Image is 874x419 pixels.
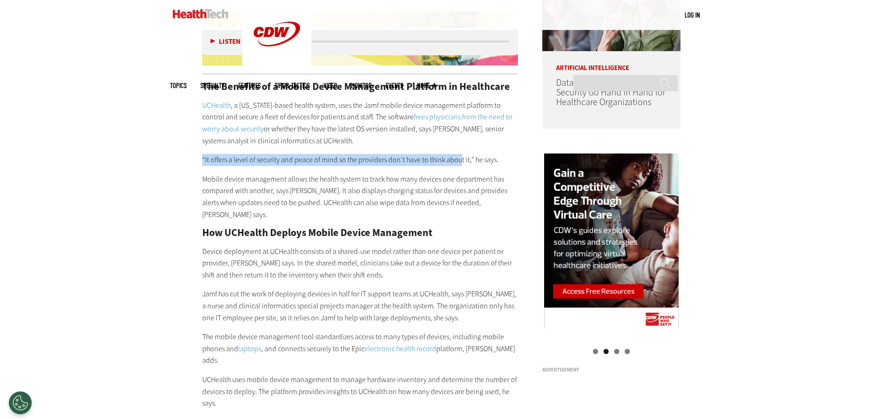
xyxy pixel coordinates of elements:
a: CDW [242,61,311,71]
a: MonITor [351,82,372,89]
span: Specialty [200,82,224,89]
span: More [417,82,436,89]
img: virtual care right rail [544,153,679,330]
a: 2 [604,349,609,354]
span: Topics [170,82,187,89]
a: electronic health record [364,344,436,354]
a: 4 [625,349,630,354]
a: laptops [238,344,261,354]
h2: How UCHealth Deploys Mobile Device Management [202,228,518,238]
a: Tips & Tactics [275,82,310,89]
h3: Advertisement [542,367,680,372]
a: Events [386,82,403,89]
p: , a [US_STATE]-based health system, uses the Jamf mobile device management platform to control an... [202,100,518,147]
p: Device deployment at UCHealth consists of a shared-use model rather than one device per patient o... [202,246,518,281]
div: User menu [685,10,700,20]
a: 1 [593,349,598,354]
p: The mobile device management tool standardizes access to many types of devices, including mobile ... [202,331,518,366]
a: Video [323,82,337,89]
button: Open Preferences [9,391,32,414]
a: 3 [614,349,619,354]
p: Mobile device management allows the health system to track how many devices one department has co... [202,173,518,220]
p: UCHealth uses mobile device management to manage hardware inventory and determine the number of d... [202,374,518,409]
div: Cookies Settings [9,391,32,414]
p: “It offers a level of security and peace of mind so the providers don’t have to think about it,” ... [202,154,518,166]
a: Features [238,82,261,89]
p: Jamf has cut the work of deploying devices in half for IT support teams at UCHealth, says [PERSON... [202,288,518,324]
img: Home [173,9,229,18]
a: Log in [685,11,700,19]
a: Data Governance and AI Security Go Hand in Hand for Healthcare Organizations [556,77,665,108]
a: UCHealth [202,100,231,110]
